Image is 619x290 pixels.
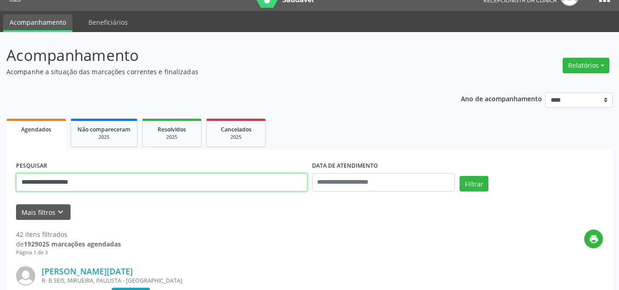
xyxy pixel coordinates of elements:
[42,277,466,285] div: R- B SEIS, MIRUEIRA, PAULISTA - [GEOGRAPHIC_DATA]
[6,67,431,77] p: Acompanhe a situação das marcações correntes e finalizadas
[221,126,252,133] span: Cancelados
[213,134,259,141] div: 2025
[16,204,71,220] button: Mais filtroskeyboard_arrow_down
[77,126,131,133] span: Não compareceram
[16,230,121,239] div: 42 itens filtrados
[563,58,609,73] button: Relatórios
[460,176,488,192] button: Filtrar
[16,249,121,257] div: Página 1 de 3
[55,207,66,217] i: keyboard_arrow_down
[16,239,121,249] div: de
[42,266,133,276] a: [PERSON_NAME][DATE]
[24,240,121,248] strong: 1929025 marcações agendadas
[21,126,51,133] span: Agendados
[3,14,72,32] a: Acompanhamento
[584,230,603,248] button: print
[16,159,47,173] label: PESQUISAR
[149,134,195,141] div: 2025
[312,159,378,173] label: DATA DE ATENDIMENTO
[77,134,131,141] div: 2025
[82,14,134,30] a: Beneficiários
[589,234,599,244] i: print
[158,126,186,133] span: Resolvidos
[6,44,431,67] p: Acompanhamento
[461,93,542,104] p: Ano de acompanhamento
[16,266,35,285] img: img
